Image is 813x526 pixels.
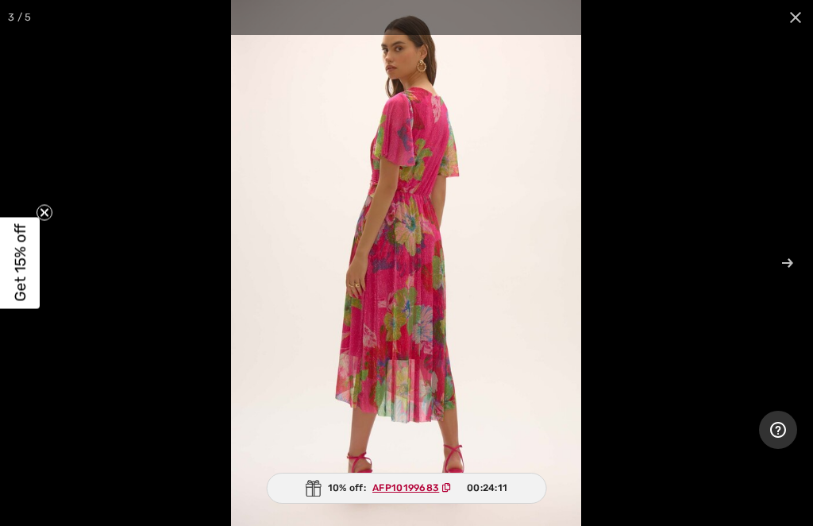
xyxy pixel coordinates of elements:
span: 00:24:11 [467,481,507,495]
iframe: Opens a widget where you can find more information [759,411,797,451]
button: Next (arrow right) [749,223,805,303]
ins: AFP10199683 [372,482,439,493]
span: Get 15% off [11,224,29,302]
img: Gift.svg [306,480,322,497]
button: Close teaser [37,205,52,221]
div: 10% off: [267,473,547,504]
